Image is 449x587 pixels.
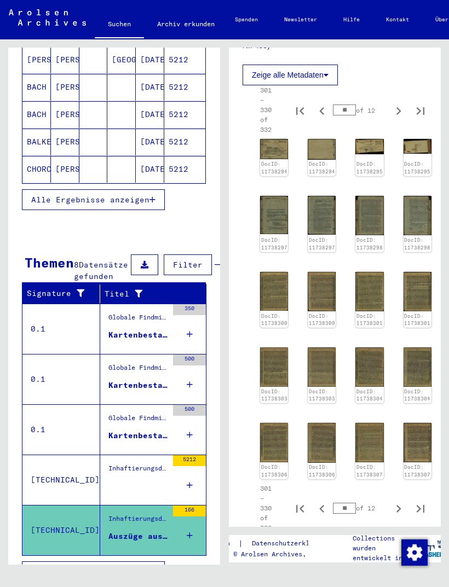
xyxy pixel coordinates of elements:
[173,505,206,516] div: 166
[404,464,430,478] a: DocID: 11738307
[108,463,168,479] div: Inhaftierungsdokumente > Lager und Ghettos > Konzentrationslager [GEOGRAPHIC_DATA] > Listenmateri...
[261,313,287,327] a: DocID: 11738300
[261,388,287,402] a: DocID: 11738303
[308,139,336,159] img: 002.jpg
[260,423,288,462] img: 001.jpg
[407,534,448,562] img: yv_logo.png
[404,313,430,327] a: DocID: 11738301
[333,503,388,513] div: of 12
[260,347,288,387] img: 001.jpg
[108,312,168,328] div: Globale Findmittel > Zentrale Namenkartei > Karteikarten, die im Rahmen der sequentiellen Massend...
[308,347,336,387] img: 002.jpg
[308,196,336,235] img: 002.jpg
[22,505,100,555] td: [TECHNICAL_ID]
[309,161,335,175] a: DocID: 11738294
[355,196,383,236] img: 001.jpg
[222,7,271,33] a: Spenden
[355,139,383,154] img: 001.jpg
[22,189,165,210] button: Alle Ergebnisse anzeigen
[74,260,128,281] span: Datensätze gefunden
[22,129,51,155] mat-cell: BALKEMENDE
[356,388,383,402] a: DocID: 11738304
[309,464,335,478] a: DocID: 11738306
[404,272,431,311] img: 002.jpg
[173,304,206,315] div: 350
[105,285,195,303] div: Titel
[136,74,164,101] mat-cell: [DATE]
[74,260,79,270] span: 8
[404,423,431,462] img: 002.jpg
[404,237,430,251] a: DocID: 11738298
[51,101,79,128] mat-cell: [PERSON_NAME]
[108,413,168,428] div: Globale Findmittel > Zentrale Namenkartei > Hinweiskarten und Originale, die in T/D-Fällen aufgef...
[22,156,51,183] mat-cell: CHORCUNOW
[173,260,203,270] span: Filter
[22,101,51,128] mat-cell: BACH
[27,288,91,299] div: Signature
[243,538,342,549] a: Datenschutzerklärung
[308,272,336,311] img: 002.jpg
[105,288,185,300] div: Titel
[261,237,287,251] a: DocID: 11738297
[401,539,428,566] img: Zustimmung ändern
[260,85,272,135] div: 301 – 330 of 332
[388,497,410,519] button: Next page
[261,161,287,175] a: DocID: 11738294
[404,388,430,402] a: DocID: 11738304
[260,139,288,159] img: 001.jpg
[173,354,206,365] div: 500
[309,237,335,251] a: DocID: 11738297
[356,237,383,251] a: DocID: 11738298
[27,285,102,303] div: Signature
[22,354,100,404] td: 0.1
[107,47,136,73] mat-cell: [GEOGRAPHIC_DATA]
[136,47,164,73] mat-cell: [DATE]
[108,380,168,391] div: Kartenbestand Segment 5212
[311,497,333,519] button: Previous page
[243,65,338,85] button: Zeige alle Metadaten
[311,99,333,121] button: Previous page
[309,313,335,327] a: DocID: 11738300
[95,11,144,39] a: Suchen
[333,105,388,115] div: of 12
[31,195,149,205] span: Alle Ergebnisse anzeigen
[355,347,383,387] img: 001.jpg
[136,156,164,183] mat-cell: [DATE]
[136,129,164,155] mat-cell: [DATE]
[108,531,168,542] div: Auszüge aus [MEDICAL_DATA] - - 1. des Landgerichts Aachen [DATE] - [DATE] 11 Personen - - 2. des ...
[404,161,430,175] a: DocID: 11738295
[173,455,206,466] div: 5212
[404,347,431,387] img: 002.jpg
[22,404,100,455] td: 0.1
[356,161,383,175] a: DocID: 11738295
[25,253,74,272] div: Themen
[108,514,168,529] div: Inhaftierungsdokumente > Verschiedenes > Gefängnisse > Listenmaterial Gruppe P.P. > RHEINPROVINZ ...
[356,464,383,478] a: DocID: 11738307
[22,455,100,505] td: [TECHNICAL_ID]
[289,99,311,121] button: First page
[51,47,79,73] mat-cell: [PERSON_NAME]
[22,304,100,354] td: 0.1
[136,101,164,128] mat-cell: [DATE]
[164,47,205,73] mat-cell: 5212
[164,129,205,155] mat-cell: 5212
[289,497,311,519] button: First page
[108,363,168,378] div: Globale Findmittel > Zentrale Namenkartei > Datensätze, für die kein Image vorhanden oder zugeord...
[51,129,79,155] mat-cell: [PERSON_NAME]
[195,549,342,559] p: Copyright © Arolsen Archives, 2021
[22,74,51,101] mat-cell: BACH
[356,313,383,327] a: DocID: 11738301
[164,254,212,275] button: Filter
[260,484,272,533] div: 301 – 330 of 332
[261,464,287,478] a: DocID: 11738306
[164,156,205,183] mat-cell: 5212
[108,329,168,341] div: Kartenbestand Segment 5212
[164,101,205,128] mat-cell: 5212
[355,423,383,462] img: 001.jpg
[355,272,383,311] img: 001.jpg
[373,7,422,33] a: Kontakt
[164,74,205,101] mat-cell: 5212
[308,423,336,462] img: 002.jpg
[108,430,168,441] div: Kartenbestand Segment 5212
[195,538,342,549] div: |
